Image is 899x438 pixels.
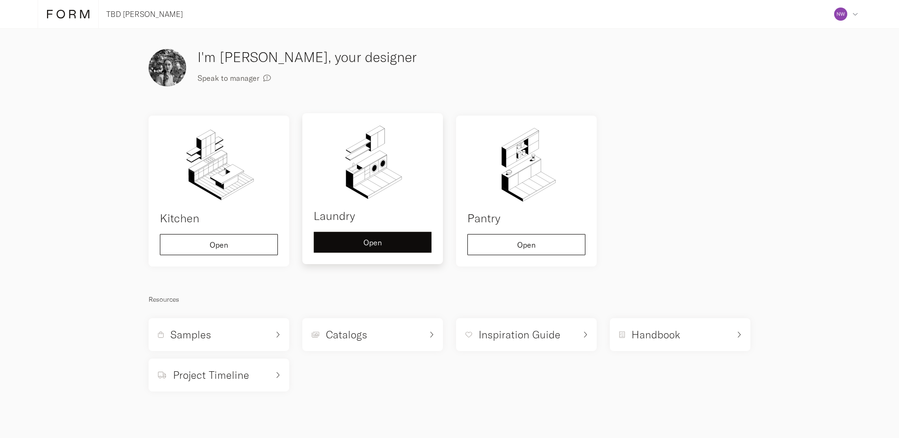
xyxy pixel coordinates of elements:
h4: Kitchen [160,210,278,227]
p: TBD [PERSON_NAME] [106,8,183,20]
span: Open [210,241,228,249]
h5: Project Timeline [173,368,249,382]
h5: Handbook [631,328,680,342]
h3: I'm [PERSON_NAME], your designer [197,47,481,67]
img: IMG_6973.JPG [149,49,186,86]
button: Open [160,234,278,255]
h4: Laundry [314,207,432,224]
img: laundry-room.svg [314,125,432,200]
h4: Pantry [467,210,585,227]
img: d7831793ba1b3b94e838cfefdfa934a6 [834,8,847,21]
h5: Samples [170,328,211,342]
button: Open [467,234,585,255]
h5: Catalogs [326,328,367,342]
button: Open [314,232,432,253]
img: kitchen.svg [160,127,278,202]
h5: Inspiration Guide [479,328,560,342]
img: pantry.svg [467,127,585,202]
span: Open [517,241,536,249]
span: Speak to manager [197,74,260,82]
span: Open [363,239,382,246]
button: Speak to manager [197,67,271,88]
p: Resources [149,294,750,305]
